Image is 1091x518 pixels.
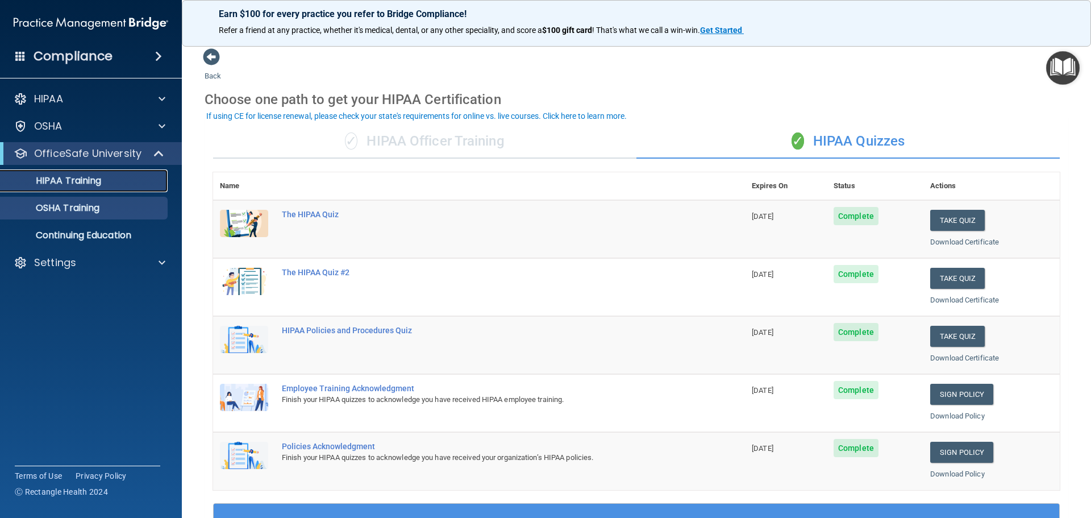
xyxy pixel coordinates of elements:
[834,265,878,283] span: Complete
[752,328,773,337] span: [DATE]
[282,451,688,465] div: Finish your HIPAA quizzes to acknowledge you have received your organization’s HIPAA policies.
[213,125,636,159] div: HIPAA Officer Training
[282,442,688,451] div: Policies Acknowledgment
[1046,51,1080,85] button: Open Resource Center
[34,147,141,160] p: OfficeSafe University
[15,470,62,482] a: Terms of Use
[700,26,742,35] strong: Get Started
[282,326,688,335] div: HIPAA Policies and Procedures Quiz
[34,119,63,133] p: OSHA
[14,12,168,35] img: PMB logo
[834,207,878,225] span: Complete
[213,172,275,200] th: Name
[930,412,985,420] a: Download Policy
[827,172,923,200] th: Status
[752,270,773,279] span: [DATE]
[930,268,985,289] button: Take Quiz
[752,212,773,221] span: [DATE]
[752,386,773,395] span: [DATE]
[834,439,878,457] span: Complete
[792,132,804,150] span: ✓
[345,132,357,150] span: ✓
[205,58,221,80] a: Back
[76,470,127,482] a: Privacy Policy
[930,296,999,304] a: Download Certificate
[34,92,63,106] p: HIPAA
[282,384,688,393] div: Employee Training Acknowledgment
[282,268,688,277] div: The HIPAA Quiz #2
[14,119,165,133] a: OSHA
[206,112,627,120] div: If using CE for license renewal, please check your state's requirements for online vs. live cours...
[834,323,878,341] span: Complete
[636,125,1060,159] div: HIPAA Quizzes
[834,381,878,399] span: Complete
[923,172,1060,200] th: Actions
[205,110,628,122] button: If using CE for license renewal, please check your state's requirements for online vs. live cours...
[34,256,76,270] p: Settings
[745,172,827,200] th: Expires On
[7,202,99,214] p: OSHA Training
[282,210,688,219] div: The HIPAA Quiz
[930,210,985,231] button: Take Quiz
[282,393,688,407] div: Finish your HIPAA quizzes to acknowledge you have received HIPAA employee training.
[14,147,165,160] a: OfficeSafe University
[930,384,993,405] a: Sign Policy
[542,26,592,35] strong: $100 gift card
[14,92,165,106] a: HIPAA
[752,444,773,453] span: [DATE]
[592,26,700,35] span: ! That's what we call a win-win.
[930,354,999,362] a: Download Certificate
[930,326,985,347] button: Take Quiz
[930,442,993,463] a: Sign Policy
[700,26,744,35] a: Get Started
[219,26,542,35] span: Refer a friend at any practice, whether it's medical, dental, or any other speciality, and score a
[14,256,165,270] a: Settings
[7,230,163,241] p: Continuing Education
[15,486,108,498] span: Ⓒ Rectangle Health 2024
[34,48,113,64] h4: Compliance
[205,83,1068,116] div: Choose one path to get your HIPAA Certification
[930,238,999,246] a: Download Certificate
[930,470,985,478] a: Download Policy
[7,175,101,187] p: HIPAA Training
[219,9,1054,19] p: Earn $100 for every practice you refer to Bridge Compliance!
